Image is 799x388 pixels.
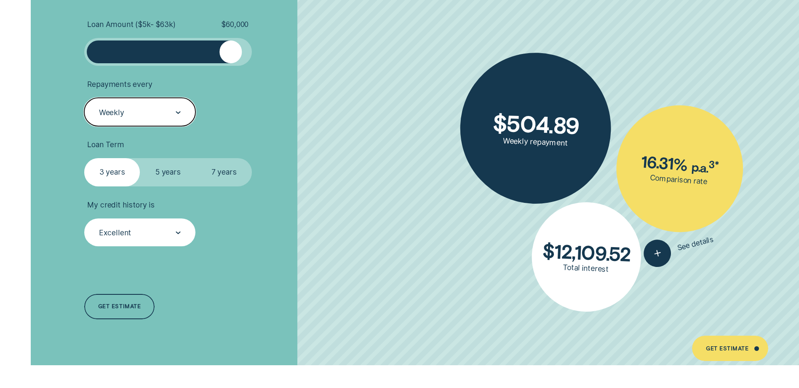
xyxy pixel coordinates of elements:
[221,20,249,29] span: $ 60,000
[196,158,252,186] label: 7 years
[676,235,715,253] span: See details
[140,158,196,186] label: 5 years
[641,226,716,270] button: See details
[87,20,175,29] span: Loan Amount ( $5k - $63k )
[87,200,154,210] span: My credit history is
[84,294,155,319] a: Get estimate
[99,108,124,117] div: Weekly
[692,336,768,361] a: Get Estimate
[87,80,152,89] span: Repayments every
[84,158,140,186] label: 3 years
[99,228,131,237] div: Excellent
[87,140,124,149] span: Loan Term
